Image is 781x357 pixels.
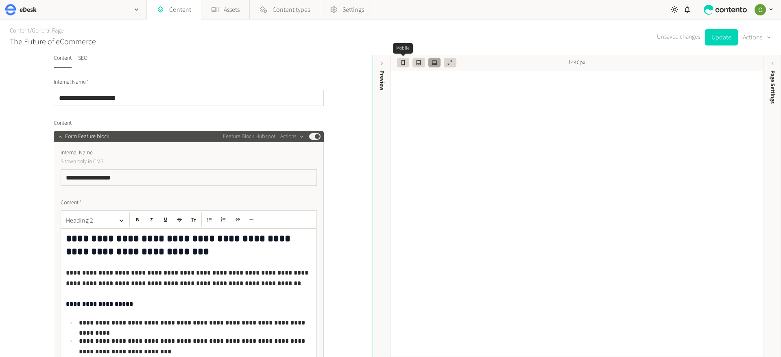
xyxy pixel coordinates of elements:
[280,132,304,141] button: Actions
[30,26,32,35] span: /
[61,199,82,207] span: Content
[54,54,72,68] button: Content
[78,54,87,68] button: SEO
[10,36,96,48] h2: The Future of eCommerce
[32,26,63,35] a: General Page
[343,5,364,15] span: Settings
[743,29,771,45] button: Actions
[54,78,89,87] span: Internal Name
[223,132,275,141] span: Feature Block Hubspot
[65,132,109,141] span: Form Feature block
[5,4,16,15] img: eDesk
[20,5,37,15] h2: eDesk
[61,149,93,157] span: Internal Name
[54,119,72,128] span: Content
[705,29,738,45] button: Update
[768,70,777,104] span: Page Settings
[393,43,413,54] div: Mobile
[10,26,30,35] a: Content
[568,58,585,67] span: 1440px
[273,5,310,15] span: Content types
[63,212,128,229] button: Heading 2
[61,157,246,166] p: Shown only in CMS
[657,32,700,42] span: Unsaved changes
[378,70,386,91] div: Preview
[755,4,766,15] img: Chloe Ryan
